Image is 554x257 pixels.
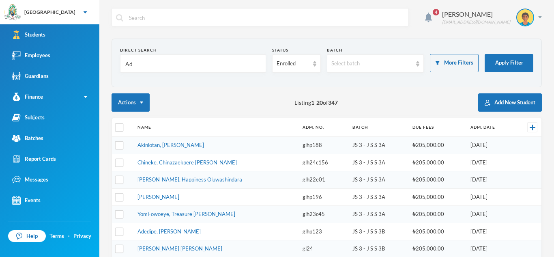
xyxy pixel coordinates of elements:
td: JS 3 - J S S 3A [348,171,408,189]
div: Employees [12,51,50,60]
td: ₦205,000.00 [408,154,467,171]
button: Apply Filter [485,54,533,72]
td: glh22e01 [298,171,348,189]
a: [PERSON_NAME], Happiness Oluwashindara [137,176,242,183]
a: Privacy [73,232,91,240]
b: 1 [311,99,314,106]
button: Add New Student [478,93,542,112]
th: Adm. Date [466,118,515,137]
img: logo [4,4,21,21]
div: Students [12,30,45,39]
td: JS 3 - J S S 3A [348,137,408,154]
a: [PERSON_NAME] [137,194,179,200]
th: Adm. No. [298,118,348,137]
input: Name, Admin No, Phone number, Email Address [125,55,262,73]
a: Terms [49,232,64,240]
td: JS 3 - J S S 3B [348,223,408,240]
div: Report Cards [12,155,56,163]
div: [PERSON_NAME] [442,9,510,19]
div: Guardians [12,72,49,80]
div: Batch [327,47,424,53]
div: · [68,232,70,240]
a: Chineke, Chinazaekpere [PERSON_NAME] [137,159,237,166]
td: [DATE] [466,154,515,171]
div: Finance [12,93,43,101]
td: ₦205,000.00 [408,188,467,206]
div: Select batch [331,60,412,68]
td: glhp123 [298,223,348,240]
td: glh23c45 [298,206,348,223]
td: ₦205,000.00 [408,171,467,189]
div: Enrolled [277,60,309,68]
td: ₦205,000.00 [408,223,467,240]
a: Yomi-owoeye, Treasure [PERSON_NAME] [137,211,235,217]
input: Search [128,9,404,27]
th: Name [133,118,298,137]
a: Help [8,230,46,242]
td: [DATE] [466,223,515,240]
td: [DATE] [466,188,515,206]
div: [GEOGRAPHIC_DATA] [24,9,75,16]
img: search [116,14,123,22]
button: Actions [112,93,150,112]
a: [PERSON_NAME] [PERSON_NAME] [137,245,222,252]
span: 4 [433,9,439,15]
div: Messages [12,175,48,184]
div: Direct Search [120,47,266,53]
div: Status [272,47,321,53]
td: [DATE] [466,137,515,154]
td: glhp188 [298,137,348,154]
div: Events [12,196,41,205]
a: Adedipe, [PERSON_NAME] [137,228,201,235]
span: Listing - of [294,98,338,107]
td: glhp196 [298,188,348,206]
div: [EMAIL_ADDRESS][DOMAIN_NAME] [442,19,510,25]
th: Due Fees [408,118,467,137]
td: glh24c156 [298,154,348,171]
div: Subjects [12,113,45,122]
img: + [530,125,535,130]
td: JS 3 - J S S 3A [348,188,408,206]
td: JS 3 - J S S 3A [348,154,408,171]
th: Batch [348,118,408,137]
b: 20 [316,99,323,106]
a: Akinlotan, [PERSON_NAME] [137,142,204,148]
img: STUDENT [517,9,533,26]
td: ₦205,000.00 [408,137,467,154]
td: [DATE] [466,206,515,223]
td: JS 3 - J S S 3A [348,206,408,223]
b: 347 [328,99,338,106]
div: Batches [12,134,43,143]
td: [DATE] [466,171,515,189]
button: More Filters [430,54,479,72]
td: ₦205,000.00 [408,206,467,223]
